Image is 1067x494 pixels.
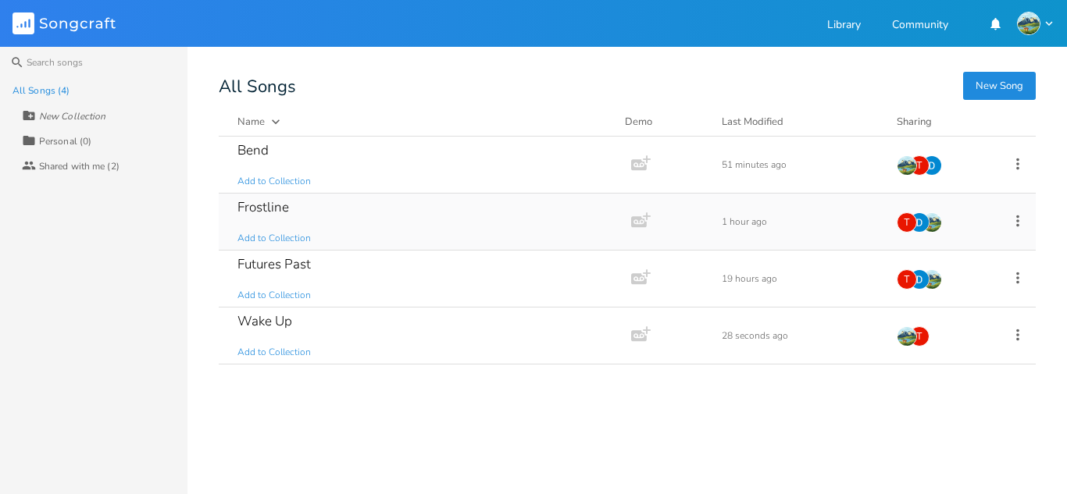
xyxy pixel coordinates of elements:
[237,346,311,359] span: Add to Collection
[39,137,91,146] div: Personal (0)
[922,212,942,233] img: brooks mclanahan
[219,78,1036,95] div: All Songs
[722,217,878,226] div: 1 hour ago
[237,315,292,328] div: Wake Up
[897,114,990,130] div: Sharing
[237,258,311,271] div: Futures Past
[897,155,917,176] img: brooks mclanahan
[722,274,878,283] div: 19 hours ago
[897,269,917,290] div: Thompson Gerard
[1017,12,1040,35] img: brooks mclanahan
[892,20,948,33] a: Community
[237,175,311,188] span: Add to Collection
[39,162,120,171] div: Shared with me (2)
[722,160,878,169] div: 51 minutes ago
[909,155,930,176] div: Thompson Gerard
[237,115,265,129] div: Name
[237,114,606,130] button: Name
[722,114,878,130] button: Last Modified
[897,326,917,347] img: brooks mclanahan
[237,232,311,245] span: Add to Collection
[922,155,942,176] img: Dhruv Karamchandani
[625,114,703,130] div: Demo
[922,269,942,290] img: brooks mclanahan
[237,201,289,214] div: Frostline
[909,212,930,233] img: Dhruv Karamchandani
[827,20,861,33] a: Library
[12,86,70,95] div: All Songs (4)
[909,326,930,347] div: Thompson Gerard
[722,115,783,129] div: Last Modified
[722,331,878,340] div: 28 seconds ago
[237,144,269,157] div: Bend
[39,112,105,121] div: New Collection
[909,269,930,290] img: Dhruv Karamchandani
[963,72,1036,100] button: New Song
[237,289,311,302] span: Add to Collection
[897,212,917,233] div: Thompson Gerard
